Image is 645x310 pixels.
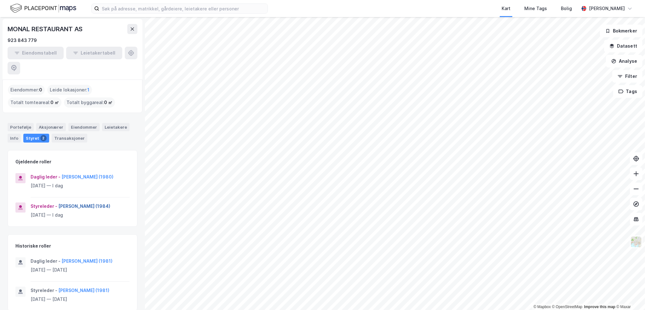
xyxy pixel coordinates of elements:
[524,5,547,12] div: Mine Tags
[87,86,89,94] span: 1
[8,134,21,143] div: Info
[589,5,625,12] div: [PERSON_NAME]
[31,211,130,219] div: [DATE] — I dag
[561,5,572,12] div: Bolig
[552,305,583,309] a: OpenStreetMap
[612,70,642,83] button: Filter
[15,158,51,166] div: Gjeldende roller
[613,280,645,310] iframe: Chat Widget
[8,24,84,34] div: MONAL RESTAURANT AS
[10,3,76,14] img: logo.f888ab2527a4732fd821a326f86c7f29.svg
[50,99,59,106] span: 0 ㎡
[502,5,510,12] div: Kart
[8,123,34,131] div: Portefølje
[31,266,130,274] div: [DATE] — [DATE]
[40,135,47,141] div: 2
[31,182,130,190] div: [DATE] — I dag
[102,123,130,131] div: Leietakere
[23,134,49,143] div: Styret
[64,97,115,108] div: Totalt byggareal :
[15,242,51,250] div: Historiske roller
[68,123,100,131] div: Eiendommer
[52,134,87,143] div: Transaksjoner
[613,85,642,98] button: Tags
[47,85,92,95] div: Leide lokasjoner :
[600,25,642,37] button: Bokmerker
[99,4,268,13] input: Søk på adresse, matrikkel, gårdeiere, leietakere eller personer
[36,123,66,131] div: Aksjonærer
[8,97,61,108] div: Totalt tomteareal :
[604,40,642,52] button: Datasett
[8,85,45,95] div: Eiendommer :
[630,236,642,248] img: Z
[104,99,112,106] span: 0 ㎡
[606,55,642,67] button: Analyse
[31,295,130,303] div: [DATE] — [DATE]
[613,280,645,310] div: Kontrollprogram for chat
[8,37,37,44] div: 923 843 779
[533,305,551,309] a: Mapbox
[39,86,42,94] span: 0
[584,305,615,309] a: Improve this map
